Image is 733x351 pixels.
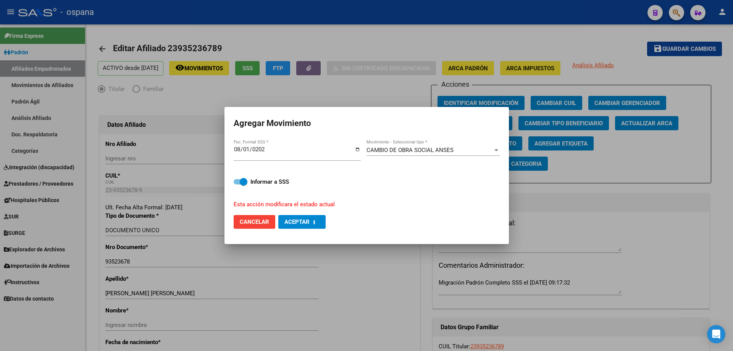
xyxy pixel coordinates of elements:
[707,325,725,343] div: Open Intercom Messenger
[240,218,269,225] span: Cancelar
[284,218,310,225] span: Aceptar
[278,215,326,229] button: Aceptar
[366,147,454,154] span: CAMBIO DE OBRA SOCIAL ANSES
[234,215,275,229] button: Cancelar
[234,116,500,131] h2: Agregar Movimiento
[234,200,491,209] p: Esta acción modificara el estado actual
[250,178,289,185] strong: Informar a SSS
